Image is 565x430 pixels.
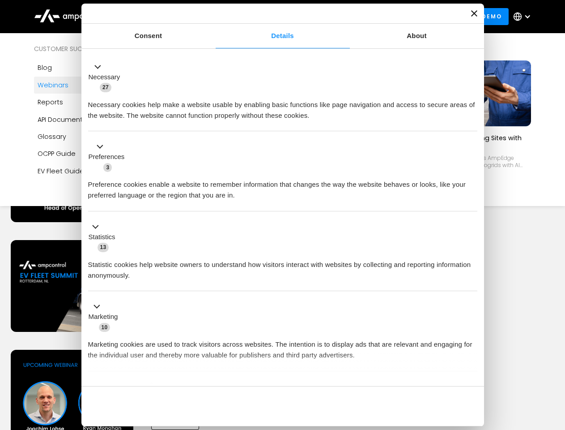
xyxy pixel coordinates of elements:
span: 2 [148,383,156,391]
button: Unclassified (2) [88,381,161,392]
div: Glossary [38,132,66,142]
div: API Documentation [38,115,100,125]
label: Preferences [89,152,125,162]
div: EV Fleet Guide [38,166,84,176]
a: Reports [34,94,145,111]
span: 27 [100,83,111,92]
div: Blog [38,63,52,73]
div: Customer success [34,44,145,54]
span: 13 [98,243,109,252]
label: Necessary [89,72,120,82]
a: Webinars [34,77,145,94]
span: 10 [99,323,110,332]
div: Webinars [38,80,68,90]
a: EV Fleet Guide [34,163,145,180]
label: Statistics [89,232,115,242]
a: Blog [34,59,145,76]
span: 3 [103,163,112,172]
button: Close banner [471,10,477,17]
a: Consent [81,24,216,48]
a: Details [216,24,350,48]
a: Glossary [34,128,145,145]
div: OCPP Guide [38,149,76,159]
button: Statistics (13) [88,221,121,253]
div: Preference cookies enable a website to remember information that changes the way the website beha... [88,172,477,201]
a: OCPP Guide [34,145,145,162]
a: About [350,24,484,48]
button: Necessary (27) [88,61,126,93]
button: Okay [348,393,477,419]
button: Preferences (3) [88,142,130,173]
a: API Documentation [34,111,145,128]
label: Marketing [89,312,118,322]
div: Necessary cookies help make a website usable by enabling basic functions like page navigation and... [88,93,477,121]
button: Marketing (10) [88,301,123,333]
div: Marketing cookies are used to track visitors across websites. The intention is to display ads tha... [88,332,477,361]
div: Reports [38,97,63,107]
div: Statistic cookies help website owners to understand how visitors interact with websites by collec... [88,253,477,281]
